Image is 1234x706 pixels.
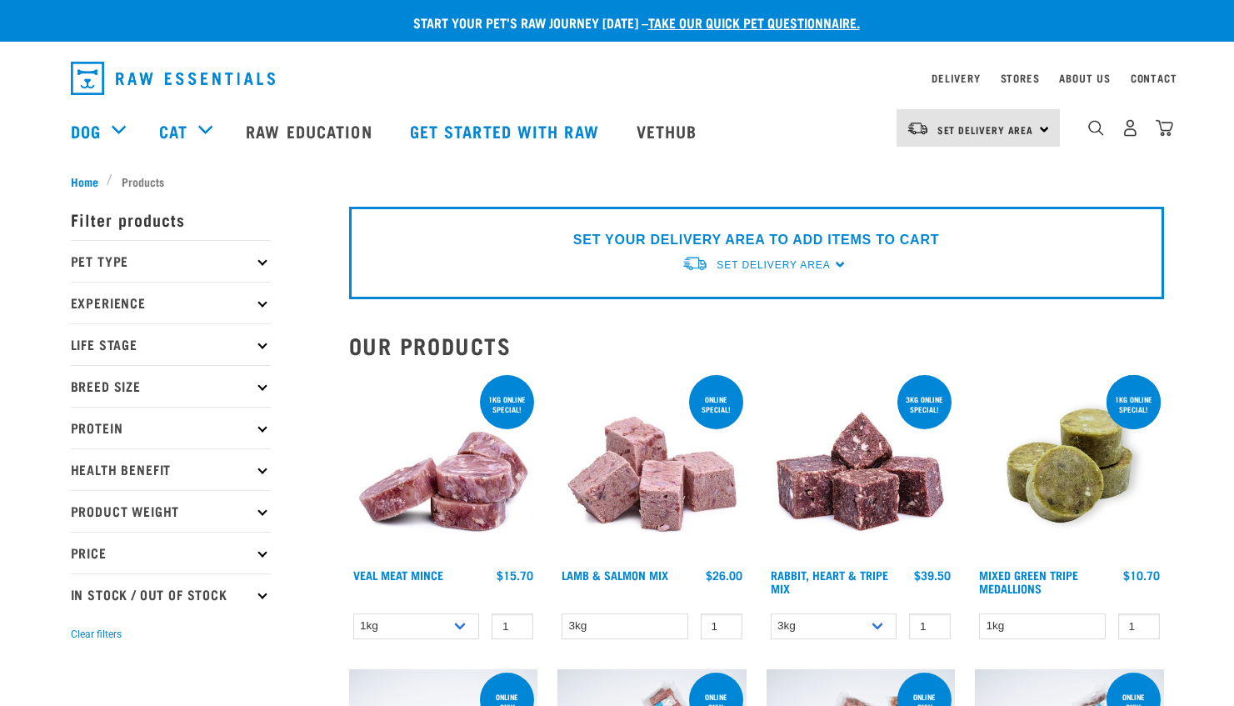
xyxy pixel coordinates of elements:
p: Health Benefit [71,448,271,490]
nav: dropdown navigation [57,55,1177,102]
img: 1175 Rabbit Heart Tripe Mix 01 [767,372,956,561]
a: Cat [159,118,187,143]
p: Filter products [71,198,271,240]
div: 1kg online special! [1107,387,1161,422]
a: Contact [1131,75,1177,81]
img: Raw Essentials Logo [71,62,275,95]
a: Stores [1001,75,1040,81]
nav: breadcrumbs [71,173,1164,190]
a: Lamb & Salmon Mix [562,572,668,578]
input: 1 [909,613,951,639]
p: Protein [71,407,271,448]
h2: Our Products [349,333,1164,358]
input: 1 [701,613,742,639]
div: 3kg online special! [897,387,952,422]
img: home-icon-1@2x.png [1088,120,1104,136]
img: user.png [1122,119,1139,137]
img: van-moving.png [682,255,708,273]
a: Get started with Raw [393,98,620,164]
img: 1029 Lamb Salmon Mix 01 [557,372,747,561]
span: Home [71,173,98,190]
p: Breed Size [71,365,271,407]
a: Mixed Green Tripe Medallions [979,572,1078,591]
img: 1160 Veal Meat Mince Medallions 01 [349,372,538,561]
a: Raw Education [229,98,392,164]
a: Dog [71,118,101,143]
div: $39.50 [914,568,951,582]
div: $26.00 [706,568,742,582]
img: van-moving.png [907,121,929,136]
div: $10.70 [1123,568,1160,582]
button: Clear filters [71,627,122,642]
div: 1kg online special! [480,387,534,422]
a: Veal Meat Mince [353,572,443,578]
p: Experience [71,282,271,323]
p: Pet Type [71,240,271,282]
p: Life Stage [71,323,271,365]
p: SET YOUR DELIVERY AREA TO ADD ITEMS TO CART [573,230,939,250]
input: 1 [492,613,533,639]
p: Price [71,532,271,573]
a: Rabbit, Heart & Tripe Mix [771,572,888,591]
a: Home [71,173,107,190]
img: home-icon@2x.png [1156,119,1173,137]
p: Product Weight [71,490,271,532]
span: Set Delivery Area [937,127,1034,133]
div: ONLINE SPECIAL! [689,387,743,422]
p: In Stock / Out Of Stock [71,573,271,615]
a: take our quick pet questionnaire. [648,18,860,26]
span: Set Delivery Area [717,259,830,271]
a: Delivery [932,75,980,81]
img: Mixed Green Tripe [975,372,1164,561]
a: About Us [1059,75,1110,81]
input: 1 [1118,613,1160,639]
a: Vethub [620,98,718,164]
div: $15.70 [497,568,533,582]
